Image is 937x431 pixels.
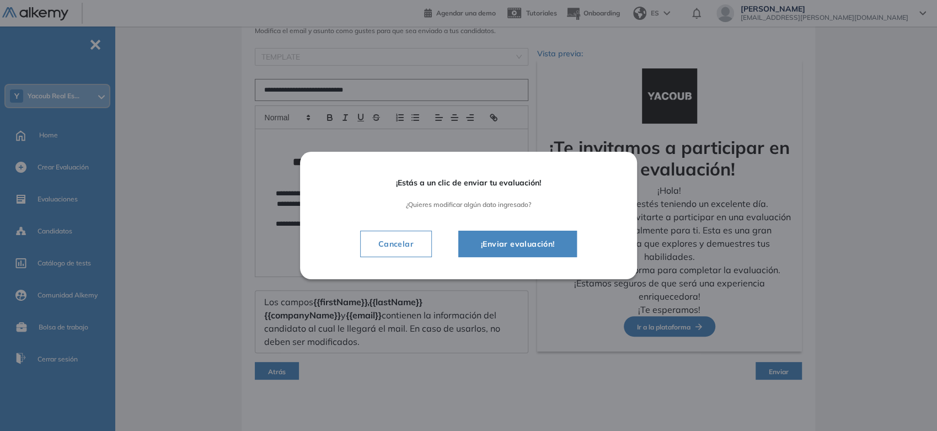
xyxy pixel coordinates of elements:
[360,231,432,257] button: Cancelar
[331,201,606,209] span: ¿Quieres modificar algún dato ingresado?
[882,378,937,431] iframe: Chat Widget
[458,231,577,257] button: ¡Enviar evaluación!
[472,237,564,251] span: ¡Enviar evaluación!
[370,237,422,251] span: Cancelar
[882,378,937,431] div: Widget de chat
[331,178,606,188] span: ¡Estás a un clic de enviar tu evaluación!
